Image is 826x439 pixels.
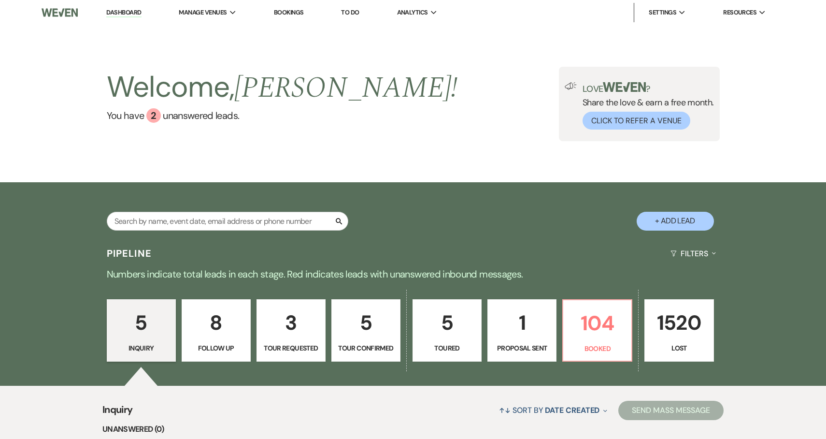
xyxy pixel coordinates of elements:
button: + Add Lead [637,212,714,231]
img: Weven Logo [42,2,78,23]
p: Proposal Sent [494,343,550,353]
button: Filters [667,241,719,266]
button: Click to Refer a Venue [583,112,690,130]
li: Unanswered (0) [102,423,724,436]
a: 8Follow Up [182,299,251,362]
p: Lost [651,343,707,353]
p: Numbers indicate total leads in each stage. Red indicates leads with unanswered inbound messages. [65,266,761,282]
span: Analytics [397,8,428,17]
button: Send Mass Message [618,401,724,420]
a: 1Proposal Sent [487,299,556,362]
a: Dashboard [106,8,141,17]
a: 5Toured [413,299,482,362]
p: Booked [569,343,626,354]
p: 5 [419,307,475,339]
h2: Welcome, [107,67,458,108]
a: 3Tour Requested [256,299,326,362]
div: Share the love & earn a free month. [577,82,714,130]
p: Tour Requested [263,343,319,353]
p: Toured [419,343,475,353]
p: 104 [569,307,626,339]
p: Love ? [583,82,714,93]
a: To Do [341,8,359,16]
a: 5Tour Confirmed [331,299,400,362]
a: 104Booked [562,299,632,362]
span: Manage Venues [179,8,227,17]
a: 5Inquiry [107,299,176,362]
p: Inquiry [113,343,170,353]
p: 8 [188,307,244,339]
a: You have 2 unanswered leads. [107,108,458,123]
p: 3 [263,307,319,339]
img: loud-speaker-illustration.svg [565,82,577,90]
span: Resources [723,8,756,17]
p: 1520 [651,307,707,339]
a: Bookings [274,8,304,16]
span: Date Created [545,405,599,415]
span: Settings [649,8,676,17]
div: 2 [146,108,161,123]
p: Follow Up [188,343,244,353]
p: 5 [338,307,394,339]
h3: Pipeline [107,247,152,260]
span: Inquiry [102,402,133,423]
span: ↑↓ [499,405,511,415]
span: [PERSON_NAME] ! [234,66,457,110]
button: Sort By Date Created [495,397,611,423]
p: 5 [113,307,170,339]
img: weven-logo-green.svg [603,82,646,92]
input: Search by name, event date, email address or phone number [107,212,348,231]
p: 1 [494,307,550,339]
a: 1520Lost [644,299,713,362]
p: Tour Confirmed [338,343,394,353]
